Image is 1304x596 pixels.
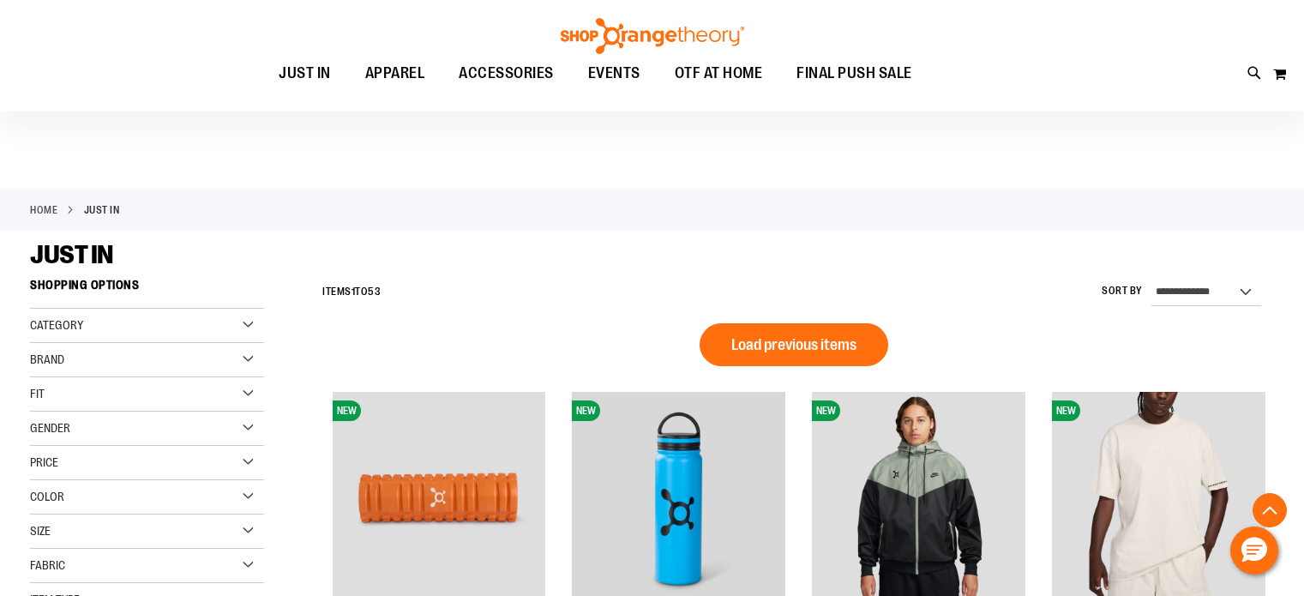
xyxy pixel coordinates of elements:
[442,54,571,93] a: ACCESSORIES
[30,202,57,218] a: Home
[261,54,348,93] a: JUST IN
[365,54,425,93] span: APPAREL
[30,240,113,269] span: JUST IN
[812,400,840,421] span: NEW
[30,490,64,503] span: Color
[30,524,51,538] span: Size
[368,286,381,298] span: 53
[658,54,780,93] a: OTF AT HOME
[1052,400,1080,421] span: NEW
[675,54,763,93] span: OTF AT HOME
[1253,493,1287,527] button: Back To Top
[30,270,264,309] strong: Shopping Options
[30,352,64,366] span: Brand
[279,54,331,93] span: JUST IN
[322,279,381,305] h2: Items to
[796,54,912,93] span: FINAL PUSH SALE
[779,54,929,93] a: FINAL PUSH SALE
[731,336,856,353] span: Load previous items
[588,54,640,93] span: EVENTS
[558,18,747,54] img: Shop Orangetheory
[30,421,70,435] span: Gender
[30,318,83,332] span: Category
[30,387,45,400] span: Fit
[459,54,554,93] span: ACCESSORIES
[572,400,600,421] span: NEW
[30,558,65,572] span: Fabric
[84,202,120,218] strong: JUST IN
[1230,527,1278,575] button: Hello, have a question? Let’s chat.
[571,54,658,93] a: EVENTS
[333,400,361,421] span: NEW
[1102,284,1143,298] label: Sort By
[700,323,888,366] button: Load previous items
[348,54,442,93] a: APPAREL
[30,455,58,469] span: Price
[352,286,356,298] span: 1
